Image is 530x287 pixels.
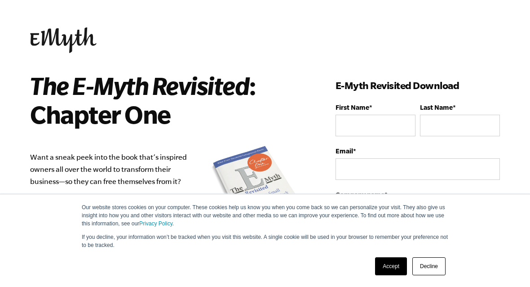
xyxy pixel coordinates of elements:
[82,203,448,228] p: Our website stores cookies on your computer. These cookies help us know you when you come back so...
[336,191,384,198] span: Company name
[139,220,172,227] a: Privacy Policy
[30,72,249,99] i: The E-Myth Revisited
[336,147,353,155] span: Email
[82,233,448,249] p: If you decline, your information won’t be tracked when you visit this website. A single cookie wi...
[336,78,500,93] h3: E-Myth Revisited Download
[30,27,97,53] img: EMyth
[30,71,296,129] h2: : Chapter One
[420,103,453,111] span: Last Name
[210,143,309,244] img: e-myth revisited book summary
[336,103,369,111] span: First Name
[412,257,446,275] a: Decline
[375,257,407,275] a: Accept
